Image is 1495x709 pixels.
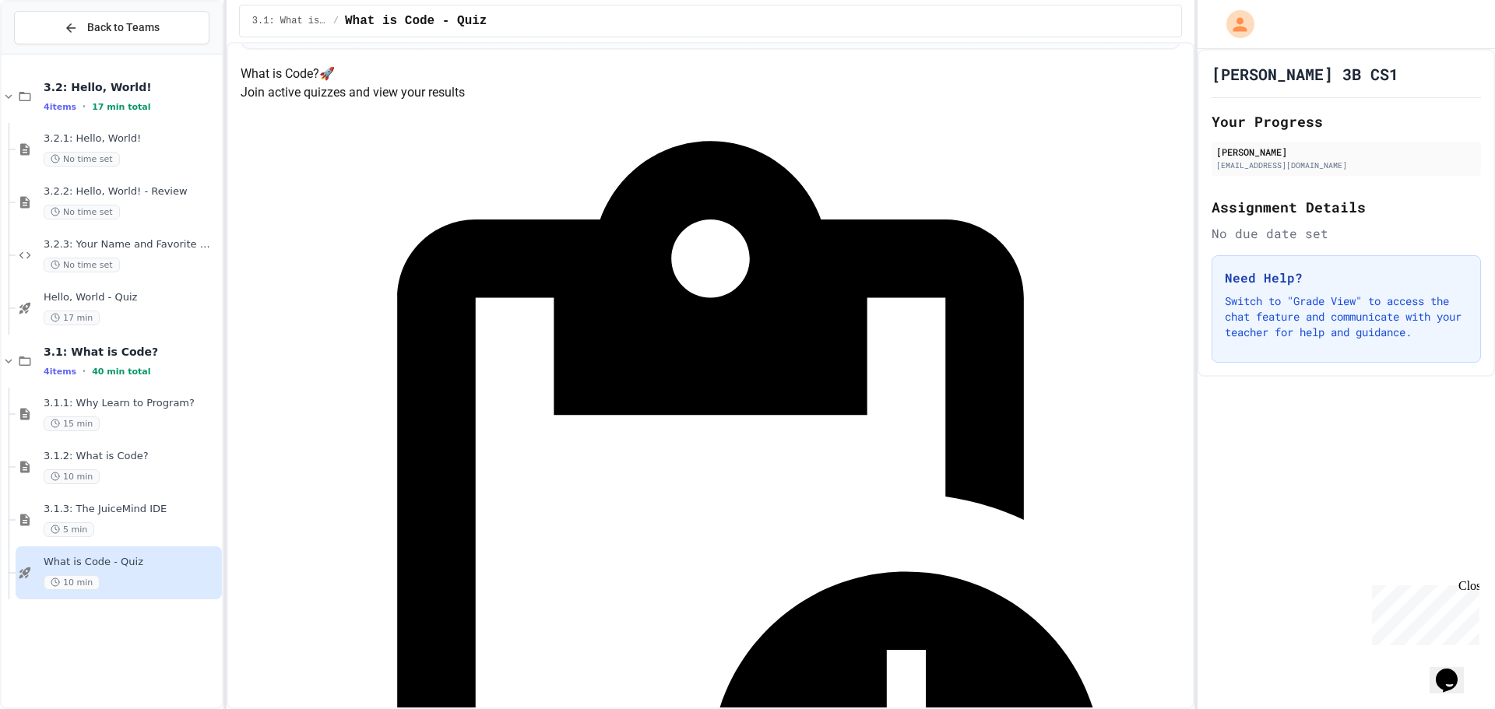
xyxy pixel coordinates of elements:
span: What is Code - Quiz [44,556,219,569]
h3: Need Help? [1225,269,1468,287]
span: 3.1.3: The JuiceMind IDE [44,503,219,516]
span: What is Code - Quiz [345,12,487,30]
div: My Account [1210,6,1258,42]
p: Join active quizzes and view your results [241,83,1180,102]
span: / [333,15,339,27]
iframe: chat widget [1430,647,1479,693]
button: Back to Teams [14,11,209,44]
span: 17 min [44,311,100,325]
p: Switch to "Grade View" to access the chat feature and communicate with your teacher for help and ... [1225,293,1468,340]
span: • [83,100,86,113]
span: • [83,365,86,377]
span: 3.2: Hello, World! [44,80,219,94]
span: 4 items [44,102,76,112]
h2: Your Progress [1212,111,1481,132]
span: 3.1: What is Code? [44,345,219,359]
div: [EMAIL_ADDRESS][DOMAIN_NAME] [1216,160,1476,171]
div: Chat with us now!Close [6,6,107,99]
span: 17 min total [92,102,150,112]
span: 3.1: What is Code? [252,15,327,27]
span: No time set [44,152,120,167]
span: 10 min [44,575,100,590]
h2: Assignment Details [1212,196,1481,218]
span: 3.2.3: Your Name and Favorite Movie [44,238,219,251]
span: 3.2.2: Hello, World! - Review [44,185,219,198]
span: 3.1.1: Why Learn to Program? [44,397,219,410]
span: No time set [44,205,120,219]
div: [PERSON_NAME] [1216,145,1476,159]
iframe: chat widget [1366,579,1479,645]
span: 15 min [44,416,100,431]
span: Hello, World - Quiz [44,291,219,304]
div: No due date set [1212,224,1481,243]
span: 3.2.1: Hello, World! [44,132,219,146]
h1: [PERSON_NAME] 3B CS1 [1212,63,1398,85]
span: 3.1.2: What is Code? [44,450,219,463]
span: No time set [44,258,120,272]
h4: What is Code? 🚀 [241,65,1180,83]
span: Back to Teams [87,19,160,36]
span: 40 min total [92,367,150,377]
span: 5 min [44,522,94,537]
span: 4 items [44,367,76,377]
span: 10 min [44,469,100,484]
